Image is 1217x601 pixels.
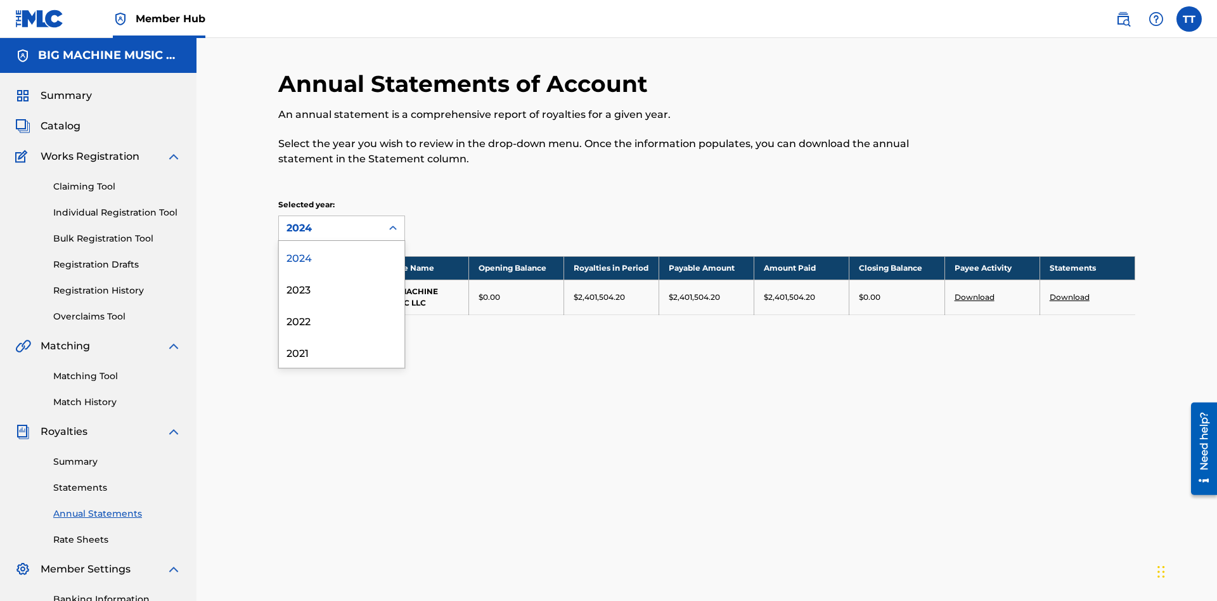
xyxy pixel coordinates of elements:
[166,339,181,354] img: expand
[53,533,181,546] a: Rate Sheets
[113,11,128,27] img: Top Rightsholder
[166,562,181,577] img: expand
[15,149,32,164] img: Works Registration
[574,292,625,303] p: $2,401,504.20
[278,107,938,122] p: An annual statement is a comprehensive report of royalties for a given year.
[1157,553,1165,591] div: Drag
[53,258,181,271] a: Registration Drafts
[279,304,404,336] div: 2022
[15,562,30,577] img: Member Settings
[15,88,30,103] img: Summary
[849,256,944,280] th: Closing Balance
[53,396,181,409] a: Match History
[166,424,181,439] img: expand
[764,292,815,303] p: $2,401,504.20
[41,88,92,103] span: Summary
[53,232,181,245] a: Bulk Registration Tool
[754,256,849,280] th: Amount Paid
[41,119,80,134] span: Catalog
[53,481,181,494] a: Statements
[468,256,563,280] th: Opening Balance
[859,292,880,303] p: $0.00
[53,180,181,193] a: Claiming Tool
[373,256,468,280] th: Payee Name
[479,292,500,303] p: $0.00
[53,206,181,219] a: Individual Registration Tool
[41,424,87,439] span: Royalties
[669,292,720,303] p: $2,401,504.20
[15,424,30,439] img: Royalties
[1176,6,1202,32] div: User Menu
[279,273,404,304] div: 2023
[1182,397,1217,501] iframe: Resource Center
[659,256,754,280] th: Payable Amount
[136,11,205,26] span: Member Hub
[53,455,181,469] a: Summary
[287,221,374,236] div: 2024
[15,48,30,63] img: Accounts
[38,48,181,63] h5: BIG MACHINE MUSIC LLC
[563,256,659,280] th: Royalties in Period
[944,256,1040,280] th: Payee Activity
[41,339,90,354] span: Matching
[1050,292,1090,302] a: Download
[15,10,64,28] img: MLC Logo
[1040,256,1135,280] th: Statements
[53,370,181,383] a: Matching Tool
[278,199,405,210] p: Selected year:
[53,507,181,520] a: Annual Statements
[1154,540,1217,601] iframe: Chat Widget
[15,88,92,103] a: SummarySummary
[53,284,181,297] a: Registration History
[279,336,404,368] div: 2021
[278,136,938,167] p: Select the year you wish to review in the drop-down menu. Once the information populates, you can...
[278,70,654,98] h2: Annual Statements of Account
[1111,6,1136,32] a: Public Search
[279,241,404,273] div: 2024
[1116,11,1131,27] img: search
[15,119,80,134] a: CatalogCatalog
[166,149,181,164] img: expand
[373,280,468,314] td: BIG MACHINE MUSIC LLC
[1149,11,1164,27] img: help
[15,339,31,354] img: Matching
[1143,6,1169,32] div: Help
[41,149,139,164] span: Works Registration
[53,310,181,323] a: Overclaims Tool
[41,562,131,577] span: Member Settings
[15,119,30,134] img: Catalog
[955,292,995,302] a: Download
